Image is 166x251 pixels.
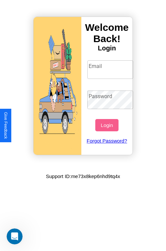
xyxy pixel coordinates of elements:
[81,44,132,52] h4: Login
[34,17,81,155] img: gif
[46,172,120,181] p: Support ID: me73x8kep6nhd9tq4x
[3,112,8,139] div: Give Feedback
[7,228,23,244] iframe: Intercom live chat
[95,119,118,131] button: Login
[84,131,130,150] a: Forgot Password?
[81,22,132,44] h3: Welcome Back!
